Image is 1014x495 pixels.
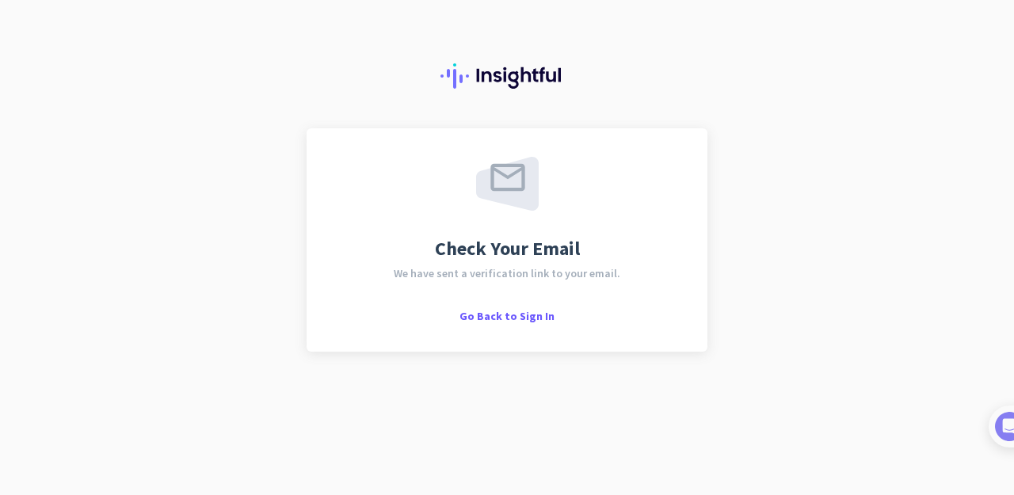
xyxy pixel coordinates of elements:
[435,239,580,258] span: Check Your Email
[459,309,555,323] span: Go Back to Sign In
[440,63,574,89] img: Insightful
[394,268,620,279] span: We have sent a verification link to your email.
[476,157,539,211] img: email-sent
